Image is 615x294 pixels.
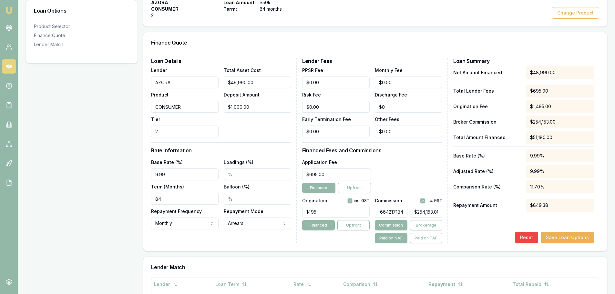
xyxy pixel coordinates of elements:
img: emu-icon-u.png [5,6,13,14]
input: $ [302,101,370,113]
div: $695.00 [526,85,594,97]
label: Total Asset Cost [224,67,261,73]
div: inc. GST [420,198,442,203]
div: $849.38 [526,199,594,212]
div: $254,153.00 [526,116,594,128]
label: Repayment Frequency [151,208,202,214]
button: Financed [302,220,334,230]
span: 84 months [260,6,293,12]
input: $ [302,126,370,137]
label: Repayment Mode [224,208,263,214]
input: $ [224,101,291,113]
button: Upfront [337,220,370,230]
p: Total Amount Financed [453,134,521,141]
input: $ [375,76,442,88]
label: Risk Fee [302,92,321,97]
input: $ [302,168,371,180]
button: Save Loan Options [541,232,594,243]
h3: Lender Fees [302,58,442,64]
h3: Loan Summary [453,58,594,64]
button: Paid on TAF [410,233,442,243]
h3: Rate Information [151,148,291,153]
h3: Finance Quote [151,40,599,45]
p: Broker Commission [453,119,521,125]
p: Net Amount Financed [453,69,521,76]
label: Application Fee [302,159,337,165]
button: Change Product [552,7,599,19]
div: $1,495.00 [526,100,594,113]
div: 11.70% [526,180,594,193]
div: $48,990.00 [526,66,594,79]
label: Balloon (%) [224,184,250,189]
label: Product [151,92,169,97]
p: Adjusted Rate (%) [453,168,521,175]
label: Deposit Amount [224,92,260,97]
button: Total Repaid [513,279,549,290]
label: Early Termination Fee [302,117,351,122]
div: 9.99% [526,165,594,178]
div: 9.99% [526,149,594,162]
label: Discharge Fee [375,92,407,97]
button: Paid on NAF [375,233,407,243]
input: $ [302,76,370,88]
label: Commission [375,198,402,203]
label: Lender [151,67,167,73]
div: Product Selector [34,23,130,30]
button: Brokerage [410,220,442,230]
p: Comparison Rate (%) [453,184,521,190]
input: $ [224,76,291,88]
button: Upfront [338,183,371,193]
div: Finance Quote [34,32,130,39]
p: Origination Fee [453,103,521,110]
button: Repayment [428,279,463,290]
div: $51,180.00 [526,131,594,144]
input: % [224,168,291,180]
button: Reset [515,232,538,243]
label: Term (Months) [151,184,184,189]
button: Lender [154,279,178,290]
label: Base Rate (%) [151,159,183,165]
button: Financed [302,183,335,193]
input: % [224,193,291,205]
input: $ [375,126,442,137]
h3: Loan Details [151,58,291,64]
button: Commission [375,220,407,230]
h3: Lender Match [151,265,599,270]
button: Loan Term [215,279,247,290]
input: $ [375,101,442,113]
span: CONSUMER [151,6,179,12]
div: Lender Match [34,41,130,48]
input: % [375,206,407,218]
p: Base Rate (%) [453,153,521,159]
button: Comparison [343,279,378,290]
div: inc. GST [347,198,370,203]
p: Total Lender Fees [453,88,521,94]
h3: Financed Fees and Commissions [302,148,442,153]
span: Term: [223,6,256,12]
input: % [151,168,219,180]
button: Rate [293,279,312,290]
h3: Loan Options [34,8,130,13]
label: Monthly Fee [375,67,403,73]
label: Other Fees [375,117,399,122]
span: 2 [151,12,154,19]
label: Tier [151,117,160,122]
label: PPSR Fee [302,67,323,73]
label: Origination [302,198,327,203]
p: Repayment Amount [453,202,521,208]
label: Loadings (%) [224,159,253,165]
